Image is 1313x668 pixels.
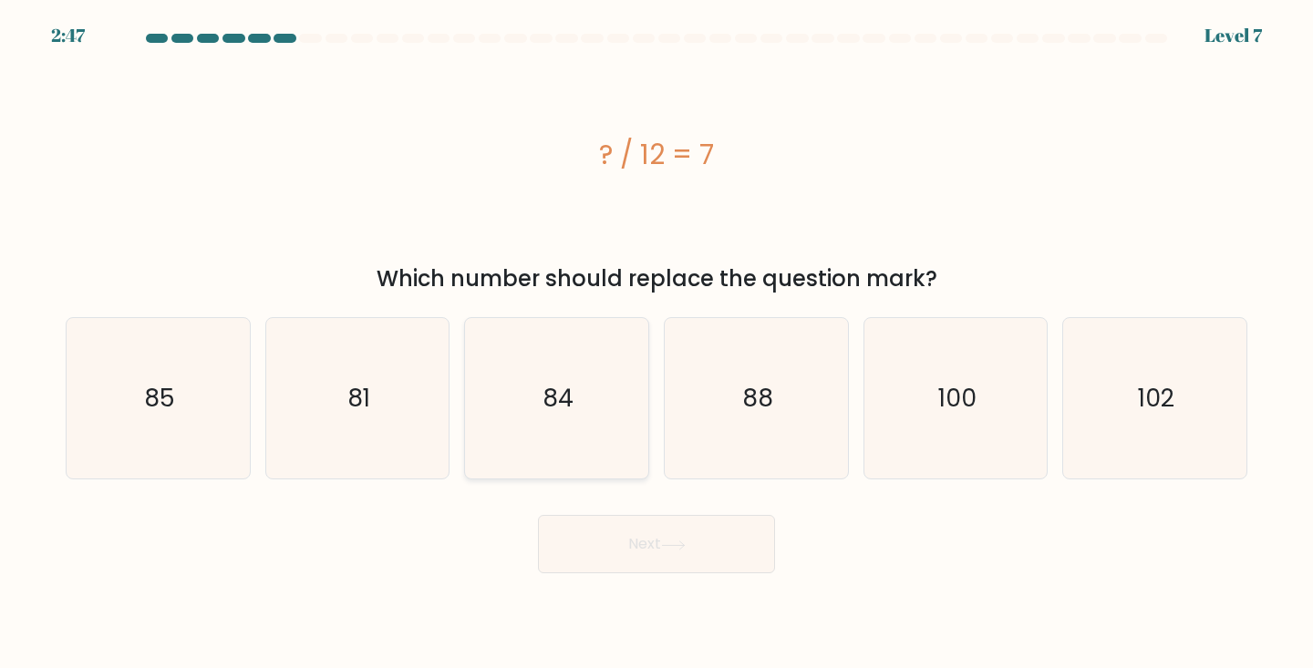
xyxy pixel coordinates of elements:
[543,381,574,415] text: 84
[66,134,1247,175] div: ? / 12 = 7
[144,381,175,415] text: 85
[1204,22,1262,49] div: Level 7
[538,515,775,573] button: Next
[938,381,977,415] text: 100
[347,381,370,415] text: 81
[77,262,1236,295] div: Which number should replace the question mark?
[742,381,773,415] text: 88
[1138,381,1174,415] text: 102
[51,22,85,49] div: 2:47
